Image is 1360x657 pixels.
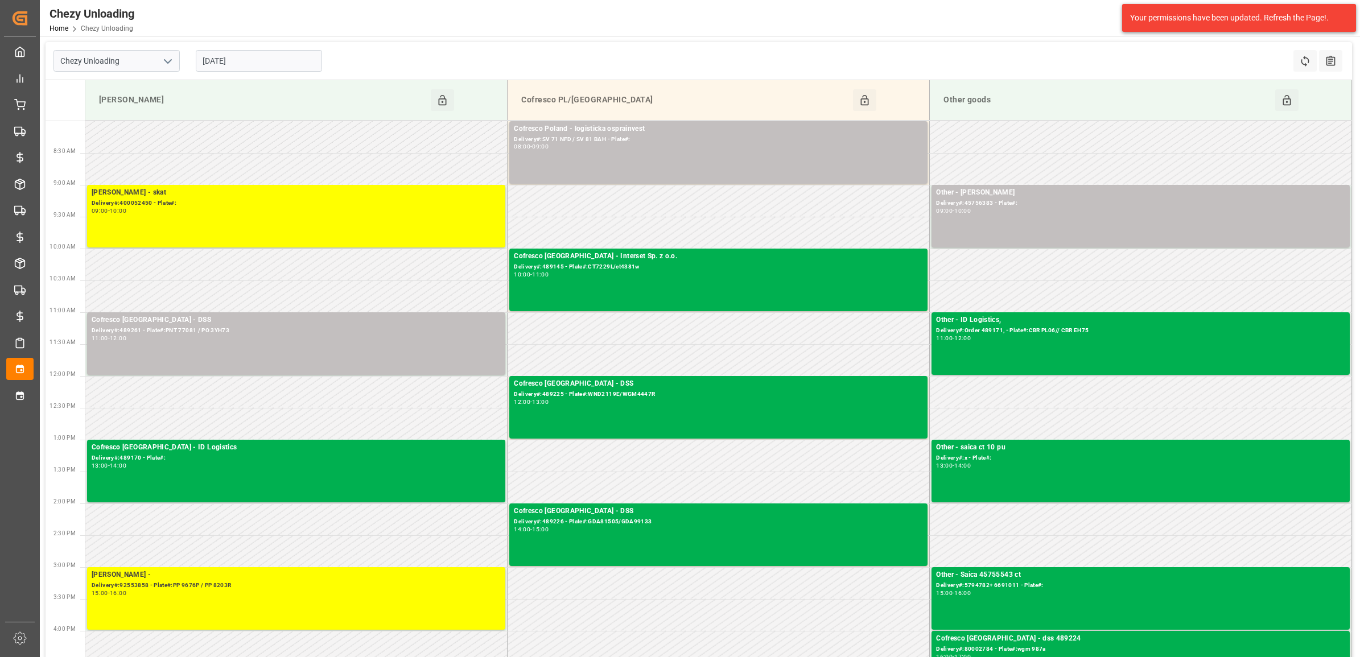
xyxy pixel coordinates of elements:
[53,530,76,536] span: 2:30 PM
[514,378,923,390] div: Cofresco [GEOGRAPHIC_DATA] - DSS
[50,24,68,32] a: Home
[936,336,953,341] div: 11:00
[53,626,76,632] span: 4:00 PM
[936,569,1345,581] div: Other - Saica 45755543 ct
[108,208,110,213] div: -
[514,135,923,144] div: Delivery#:SV 71 NFD / SV 81 BAH - Plate#:
[110,590,126,596] div: 16:00
[532,272,549,277] div: 11:00
[92,453,501,463] div: Delivery#:489170 - Plate#:
[53,594,76,600] span: 3:30 PM
[94,89,431,111] div: [PERSON_NAME]
[108,463,110,468] div: -
[936,326,1345,336] div: Delivery#:Order 489171, - Plate#:CBR PL06// CBR EH75
[953,590,954,596] div: -
[108,336,110,341] div: -
[92,463,108,468] div: 13:00
[954,208,971,213] div: 10:00
[53,212,76,218] span: 9:30 AM
[953,336,954,341] div: -
[936,199,1345,208] div: Delivery#:45756383 - Plate#:
[50,339,76,345] span: 11:30 AM
[954,336,971,341] div: 12:00
[517,89,853,111] div: Cofresco PL/[GEOGRAPHIC_DATA]
[514,390,923,399] div: Delivery#:489225 - Plate#:WND2119E/WGM4447R
[514,144,530,149] div: 08:00
[936,463,953,468] div: 13:00
[514,251,923,262] div: Cofresco [GEOGRAPHIC_DATA] - Interset Sp. z o.o.
[92,208,108,213] div: 09:00
[92,326,501,336] div: Delivery#:489261 - Plate#:PNT 77081 / PO 3YH73
[196,50,322,72] input: DD.MM.YYYY
[936,187,1345,199] div: Other - [PERSON_NAME]
[92,315,501,326] div: Cofresco [GEOGRAPHIC_DATA] - DSS
[953,463,954,468] div: -
[939,89,1275,111] div: Other goods
[92,590,108,596] div: 15:00
[532,399,549,404] div: 13:00
[1130,12,1340,24] div: Your permissions have been updated. Refresh the Page!.
[936,315,1345,326] div: Other - ID Logistics,
[530,272,532,277] div: -
[954,590,971,596] div: 16:00
[92,569,501,581] div: [PERSON_NAME] -
[50,5,134,22] div: Chezy Unloading
[953,208,954,213] div: -
[514,272,530,277] div: 10:00
[92,442,501,453] div: Cofresco [GEOGRAPHIC_DATA] - ID Logistics
[50,403,76,409] span: 12:30 PM
[110,463,126,468] div: 14:00
[936,442,1345,453] div: Other - saica ct 10 pu
[514,517,923,527] div: Delivery#:489226 - Plate#:GDA81505/GDA99133
[936,644,1345,654] div: Delivery#:80002784 - Plate#:wgm 987a
[92,336,108,341] div: 11:00
[53,466,76,473] span: 1:30 PM
[110,208,126,213] div: 10:00
[53,435,76,441] span: 1:00 PM
[936,633,1345,644] div: Cofresco [GEOGRAPHIC_DATA] - dss 489224
[110,336,126,341] div: 12:00
[159,52,176,70] button: open menu
[532,144,549,149] div: 09:00
[530,527,532,532] div: -
[53,562,76,568] span: 3:00 PM
[514,399,530,404] div: 12:00
[50,275,76,282] span: 10:30 AM
[936,453,1345,463] div: Delivery#:x - Plate#:
[92,581,501,590] div: Delivery#:92553858 - Plate#:PP 9676P / PP 8203R
[50,371,76,377] span: 12:00 PM
[92,199,501,208] div: Delivery#:400052450 - Plate#:
[50,307,76,313] span: 11:00 AM
[530,399,532,404] div: -
[954,463,971,468] div: 14:00
[514,123,923,135] div: Cofresco Poland - logisticka osprainvest
[936,208,953,213] div: 09:00
[936,581,1345,590] div: Delivery#:5794782+ 6691011 - Plate#:
[53,148,76,154] span: 8:30 AM
[514,527,530,532] div: 14:00
[108,590,110,596] div: -
[53,50,180,72] input: Type to search/select
[514,262,923,272] div: Delivery#:489145 - Plate#:CT7229L/ct4381w
[936,590,953,596] div: 15:00
[53,498,76,505] span: 2:00 PM
[532,527,549,532] div: 15:00
[92,187,501,199] div: [PERSON_NAME] - skat
[53,180,76,186] span: 9:00 AM
[530,144,532,149] div: -
[50,243,76,250] span: 10:00 AM
[514,506,923,517] div: Cofresco [GEOGRAPHIC_DATA] - DSS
